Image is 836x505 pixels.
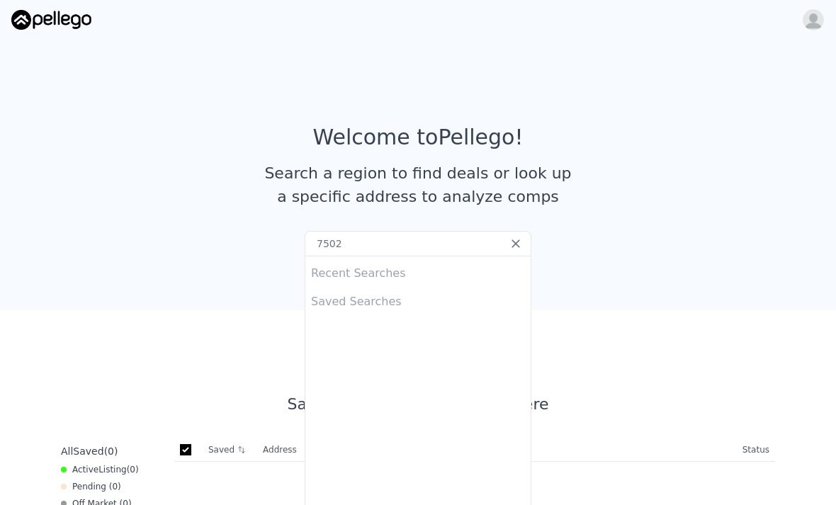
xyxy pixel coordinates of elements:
[305,231,531,256] input: Search an address or region...
[55,392,781,416] div: Save properties to see them here
[305,256,531,285] div: Recent Searches
[73,446,103,457] span: Saved
[203,438,257,461] th: Saved
[61,444,118,458] div: All ( 0 )
[259,161,577,208] div: Search a region to find deals or look up a specific address to analyze comps
[98,465,127,475] span: Listing
[61,481,121,492] div: Pending ( 0 )
[802,8,825,31] img: avatar
[305,285,531,313] div: Saved Searches
[737,438,775,462] th: Status
[72,464,139,475] span: Active ( 0 )
[257,438,737,462] th: Address
[313,125,524,150] div: Welcome to Pellego !
[11,10,91,30] img: Pellego
[55,356,781,381] div: Saved Properties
